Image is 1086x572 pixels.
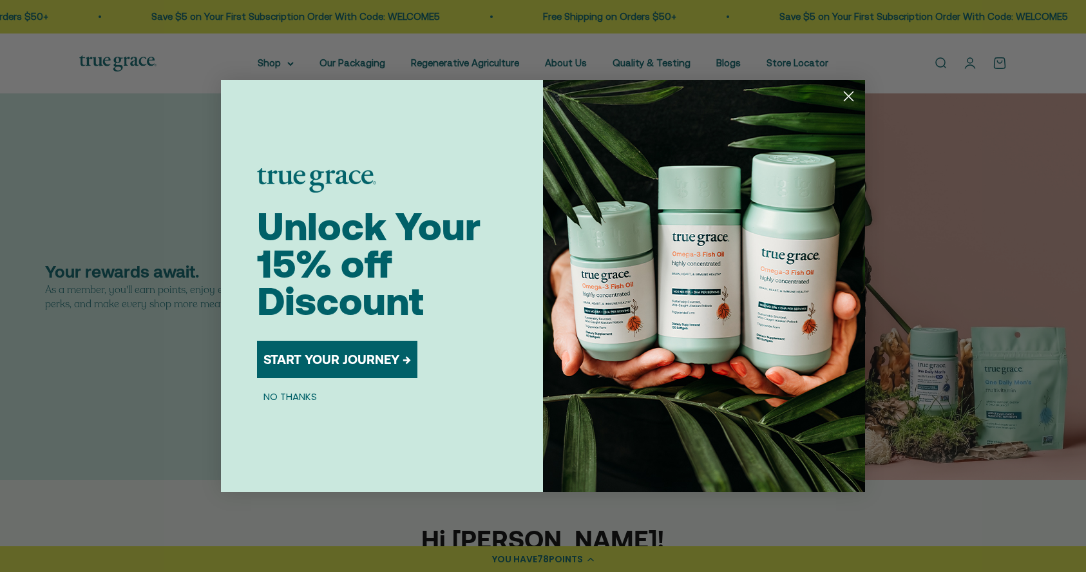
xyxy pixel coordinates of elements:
button: START YOUR JOURNEY → [257,341,417,378]
span: Unlock Your 15% off Discount [257,204,481,323]
img: 098727d5-50f8-4f9b-9554-844bb8da1403.jpeg [543,80,865,492]
img: logo placeholder [257,168,376,193]
button: NO THANKS [257,388,323,404]
button: Close dialog [837,85,860,108]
